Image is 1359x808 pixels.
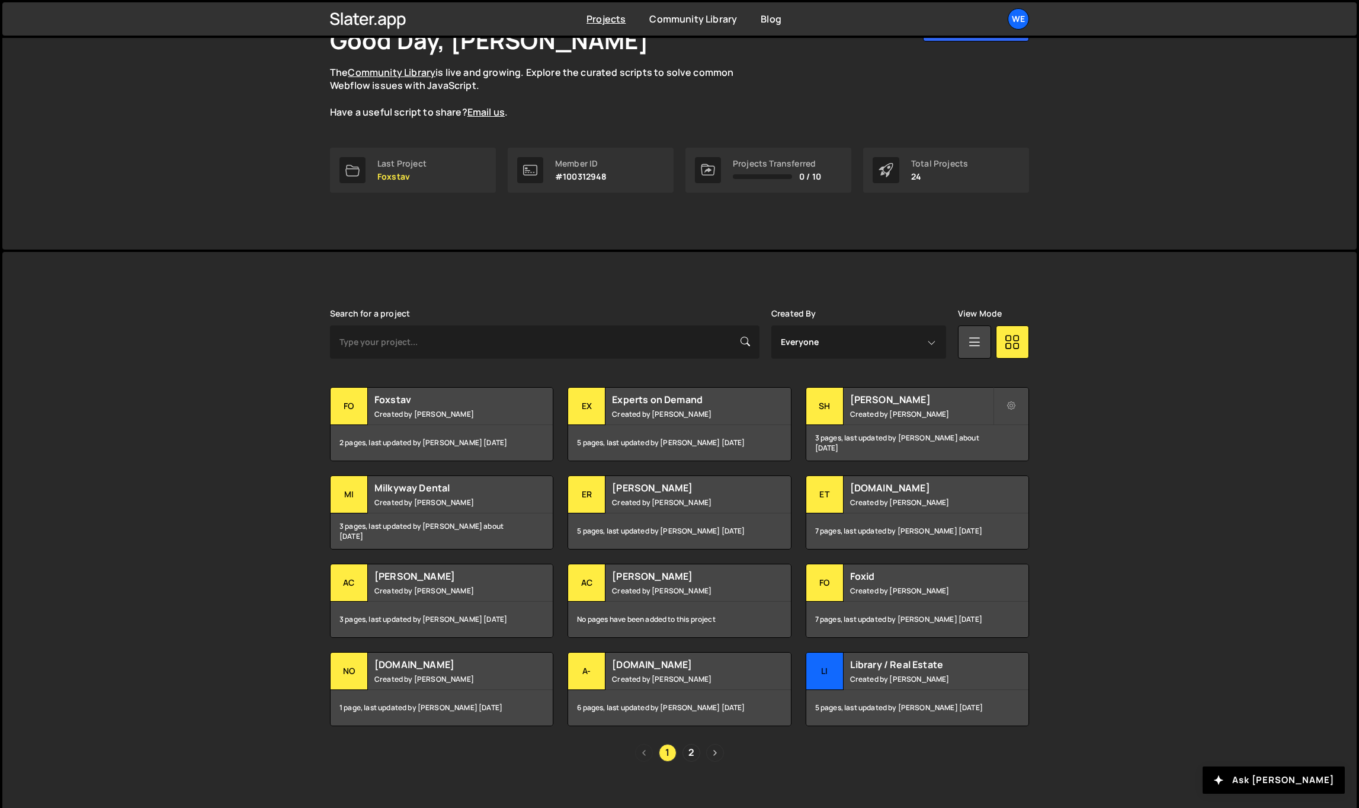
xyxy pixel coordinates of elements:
[330,325,759,359] input: Type your project...
[330,309,410,318] label: Search for a project
[1008,8,1029,30] a: We
[568,475,791,550] a: Er [PERSON_NAME] Created by [PERSON_NAME] 5 pages, last updated by [PERSON_NAME] [DATE]
[568,653,605,690] div: a-
[330,475,553,550] a: Mi Milkyway Dental Created by [PERSON_NAME] 3 pages, last updated by [PERSON_NAME] about [DATE]
[568,690,790,726] div: 6 pages, last updated by [PERSON_NAME] [DATE]
[568,602,790,637] div: No pages have been added to this project
[806,564,844,602] div: Fo
[374,674,517,684] small: Created by [PERSON_NAME]
[806,387,1029,461] a: Sh [PERSON_NAME] Created by [PERSON_NAME] 3 pages, last updated by [PERSON_NAME] about [DATE]
[958,309,1002,318] label: View Mode
[568,513,790,549] div: 5 pages, last updated by [PERSON_NAME] [DATE]
[761,12,781,25] a: Blog
[799,172,821,181] span: 0 / 10
[568,564,605,602] div: Ac
[850,409,993,419] small: Created by [PERSON_NAME]
[330,24,649,56] h1: Good Day, [PERSON_NAME]
[568,388,605,425] div: Ex
[806,653,844,690] div: Li
[612,409,755,419] small: Created by [PERSON_NAME]
[649,12,737,25] a: Community Library
[331,690,553,726] div: 1 page, last updated by [PERSON_NAME] [DATE]
[806,425,1028,461] div: 3 pages, last updated by [PERSON_NAME] about [DATE]
[467,106,505,119] a: Email us
[374,570,517,583] h2: [PERSON_NAME]
[330,564,553,638] a: Ac [PERSON_NAME] Created by [PERSON_NAME] 3 pages, last updated by [PERSON_NAME] [DATE]
[806,564,1029,638] a: Fo Foxid Created by [PERSON_NAME] 7 pages, last updated by [PERSON_NAME] [DATE]
[348,66,435,79] a: Community Library
[806,513,1028,549] div: 7 pages, last updated by [PERSON_NAME] [DATE]
[612,393,755,406] h2: Experts on Demand
[374,481,517,494] h2: Milkyway Dental
[850,393,993,406] h2: [PERSON_NAME]
[850,674,993,684] small: Created by [PERSON_NAME]
[555,172,607,181] p: #100312948
[331,653,368,690] div: no
[850,570,993,583] h2: Foxid
[806,388,844,425] div: Sh
[911,159,968,168] div: Total Projects
[377,172,427,181] p: Foxstav
[850,586,993,596] small: Created by [PERSON_NAME]
[331,476,368,513] div: Mi
[706,744,724,762] a: Next page
[331,388,368,425] div: Fo
[612,658,755,671] h2: [DOMAIN_NAME]
[911,172,968,181] p: 24
[330,744,1029,762] div: Pagination
[806,690,1028,726] div: 5 pages, last updated by [PERSON_NAME] [DATE]
[374,658,517,671] h2: [DOMAIN_NAME]
[568,387,791,461] a: Ex Experts on Demand Created by [PERSON_NAME] 5 pages, last updated by [PERSON_NAME] [DATE]
[682,744,700,762] a: Page 2
[330,148,496,193] a: Last Project Foxstav
[568,652,791,726] a: a- [DOMAIN_NAME] Created by [PERSON_NAME] 6 pages, last updated by [PERSON_NAME] [DATE]
[331,425,553,461] div: 2 pages, last updated by [PERSON_NAME] [DATE]
[568,425,790,461] div: 5 pages, last updated by [PERSON_NAME] [DATE]
[331,564,368,602] div: Ac
[374,497,517,507] small: Created by [PERSON_NAME]
[331,602,553,637] div: 3 pages, last updated by [PERSON_NAME] [DATE]
[586,12,626,25] a: Projects
[612,570,755,583] h2: [PERSON_NAME]
[330,652,553,726] a: no [DOMAIN_NAME] Created by [PERSON_NAME] 1 page, last updated by [PERSON_NAME] [DATE]
[850,481,993,494] h2: [DOMAIN_NAME]
[612,481,755,494] h2: [PERSON_NAME]
[806,602,1028,637] div: 7 pages, last updated by [PERSON_NAME] [DATE]
[850,658,993,671] h2: Library / Real Estate
[850,497,993,507] small: Created by [PERSON_NAME]
[374,586,517,596] small: Created by [PERSON_NAME]
[733,159,821,168] div: Projects Transferred
[806,652,1029,726] a: Li Library / Real Estate Created by [PERSON_NAME] 5 pages, last updated by [PERSON_NAME] [DATE]
[555,159,607,168] div: Member ID
[771,309,816,318] label: Created By
[374,409,517,419] small: Created by [PERSON_NAME]
[568,476,605,513] div: Er
[806,476,844,513] div: et
[331,513,553,549] div: 3 pages, last updated by [PERSON_NAME] about [DATE]
[612,497,755,507] small: Created by [PERSON_NAME]
[377,159,427,168] div: Last Project
[568,564,791,638] a: Ac [PERSON_NAME] Created by [PERSON_NAME] No pages have been added to this project
[374,393,517,406] h2: Foxstav
[330,387,553,461] a: Fo Foxstav Created by [PERSON_NAME] 2 pages, last updated by [PERSON_NAME] [DATE]
[330,66,757,119] p: The is live and growing. Explore the curated scripts to solve common Webflow issues with JavaScri...
[1203,767,1345,794] button: Ask [PERSON_NAME]
[612,674,755,684] small: Created by [PERSON_NAME]
[806,475,1029,550] a: et [DOMAIN_NAME] Created by [PERSON_NAME] 7 pages, last updated by [PERSON_NAME] [DATE]
[612,586,755,596] small: Created by [PERSON_NAME]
